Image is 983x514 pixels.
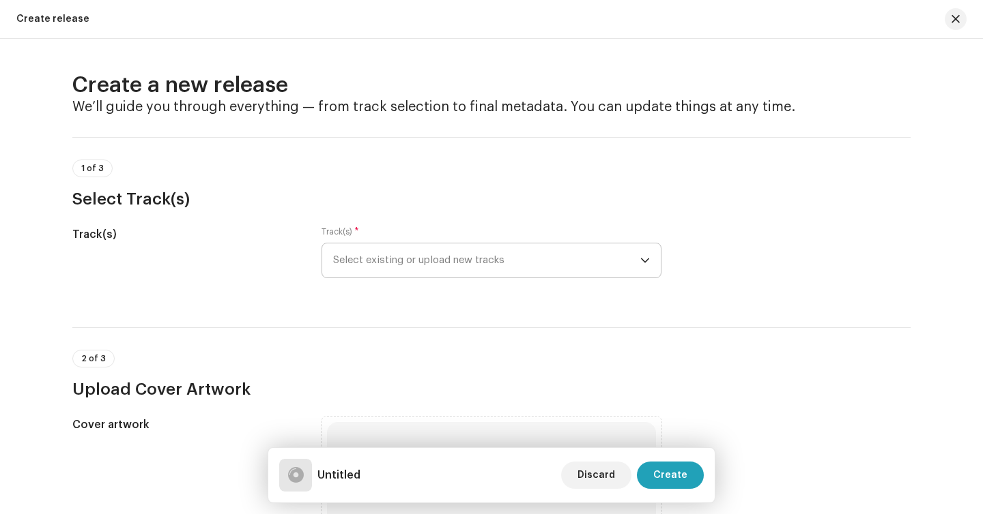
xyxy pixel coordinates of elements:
h2: Create a new release [72,72,911,99]
label: Track(s) [322,226,359,237]
span: Create [653,462,687,489]
h5: Untitled [317,467,360,483]
h5: Track(s) [72,226,300,243]
h3: Select Track(s) [72,188,911,210]
h4: We’ll guide you through everything — from track selection to final metadata. You can update thing... [72,99,911,115]
h5: Cover artwork [72,417,300,433]
h3: Upload Cover Artwork [72,378,911,400]
button: Discard [561,462,631,489]
button: Create [637,462,704,489]
span: Select existing or upload new tracks [333,243,640,277]
span: Discard [578,462,615,489]
div: dropdown trigger [640,243,650,277]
